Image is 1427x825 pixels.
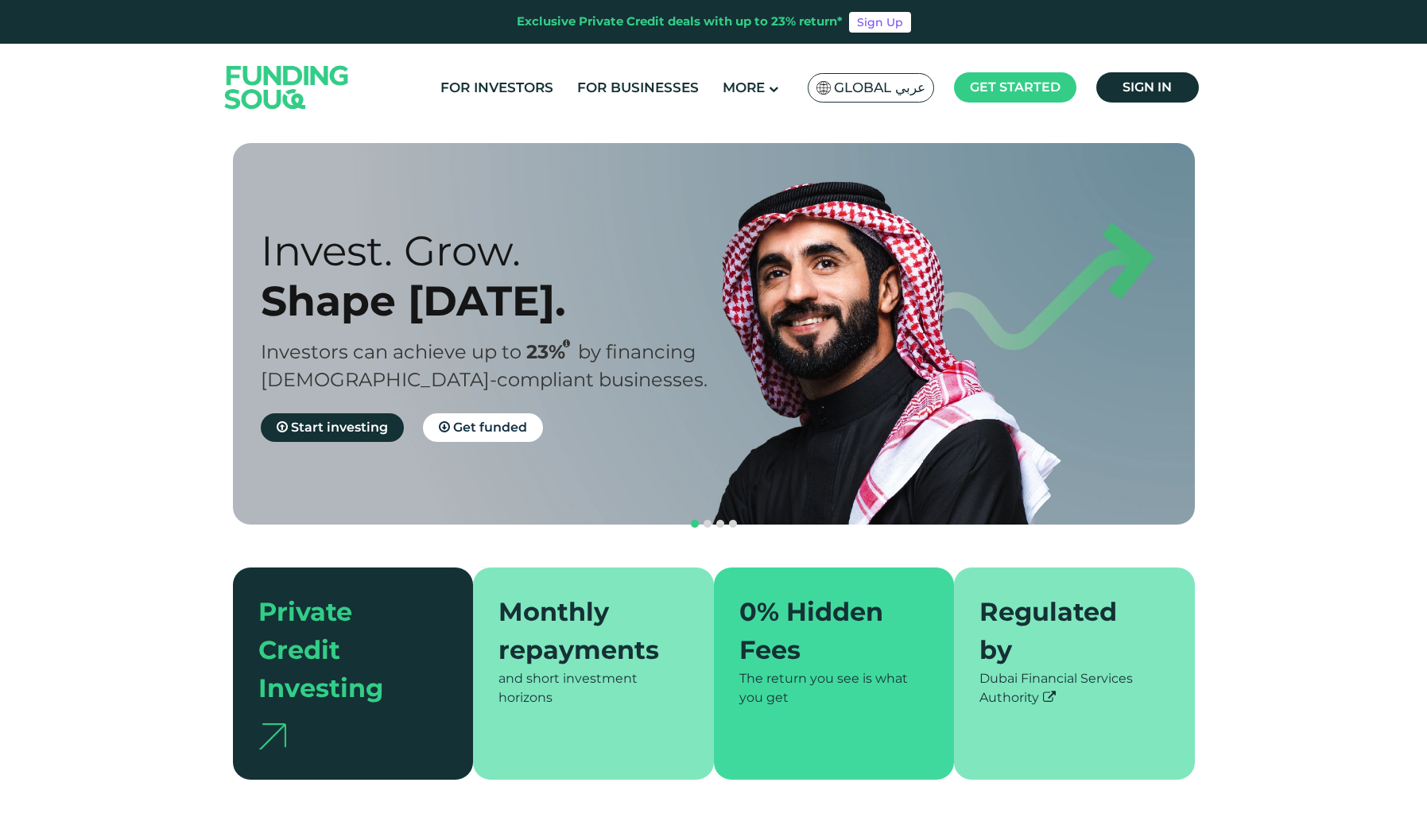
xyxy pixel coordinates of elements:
[573,75,703,101] a: For Businesses
[970,79,1061,95] span: Get started
[261,226,742,276] div: Invest. Grow.
[979,669,1169,707] div: Dubai Financial Services Authority
[739,593,910,669] div: 0% Hidden Fees
[261,413,404,442] a: Start investing
[1096,72,1199,103] a: Sign in
[436,75,557,101] a: For Investors
[563,339,570,348] i: 23% IRR (expected) ~ 15% Net yield (expected)
[701,517,714,530] button: navigation
[261,340,522,363] span: Investors can achieve up to
[291,420,388,435] span: Start investing
[688,517,701,530] button: navigation
[739,669,929,707] div: The return you see is what you get
[723,79,765,95] span: More
[1123,79,1172,95] span: Sign in
[258,593,429,707] div: Private Credit Investing
[258,723,286,749] img: arrow
[834,79,925,97] span: Global عربي
[498,593,669,669] div: Monthly repayments
[209,47,365,127] img: Logo
[423,413,543,442] a: Get funded
[816,81,831,95] img: SA Flag
[453,420,527,435] span: Get funded
[498,669,688,707] div: and short investment horizons
[517,13,843,31] div: Exclusive Private Credit deals with up to 23% return*
[849,12,911,33] a: Sign Up
[261,276,742,326] div: Shape [DATE].
[979,593,1150,669] div: Regulated by
[714,517,727,530] button: navigation
[727,517,739,530] button: navigation
[526,340,578,363] span: 23%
